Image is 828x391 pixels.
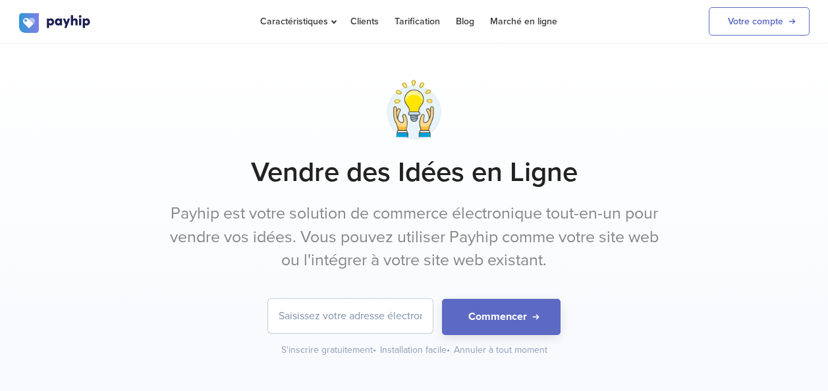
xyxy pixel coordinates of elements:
[260,16,335,27] span: Caractéristiques
[281,344,377,357] div: S'inscrire gratuitement
[709,7,810,36] a: Votre compte
[19,13,92,33] img: logo.svg
[454,344,547,357] div: Annuler à tout moment
[167,202,661,273] p: Payhip est votre solution de commerce électronique tout-en-un pour vendre vos idées. Vous pouvez ...
[381,76,447,143] img: building-idea-2-0ililyvz30ovh2mk80dj6i.png
[442,299,561,335] button: Commencer
[447,344,450,355] span: •
[268,299,433,333] input: Saisissez votre adresse électronique
[373,344,376,355] span: •
[380,344,451,357] div: Installation facile
[19,156,810,189] h1: Vendre des Idées en Ligne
